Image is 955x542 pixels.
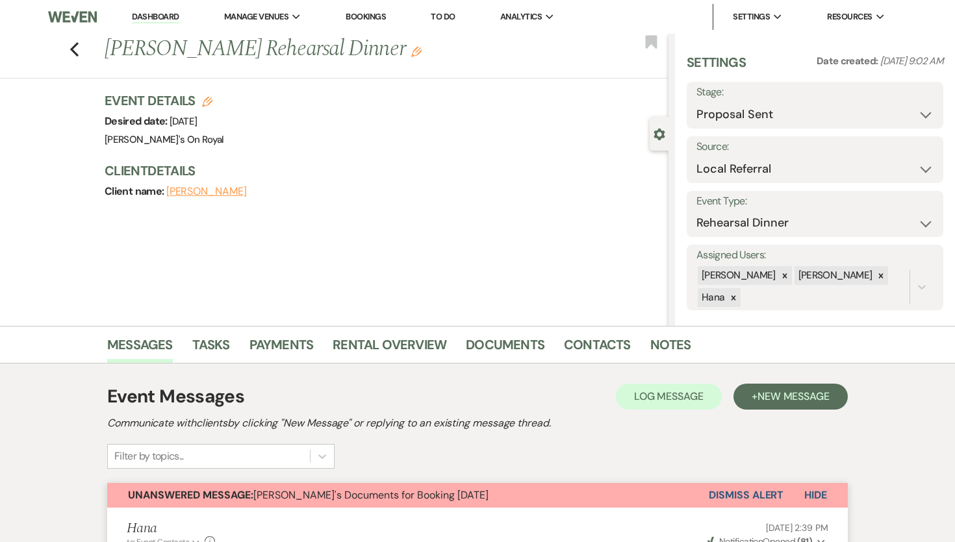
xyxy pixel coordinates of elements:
[105,114,170,128] span: Desired date:
[128,488,489,502] span: [PERSON_NAME]'s Documents for Booking [DATE]
[128,488,253,502] strong: Unanswered Message:
[346,11,386,22] a: Bookings
[114,449,184,464] div: Filter by topics...
[192,334,230,363] a: Tasks
[411,45,422,57] button: Edit
[105,92,224,110] h3: Event Details
[107,334,173,363] a: Messages
[696,138,934,156] label: Source:
[166,186,247,197] button: [PERSON_NAME]
[795,266,874,285] div: [PERSON_NAME]
[733,10,770,23] span: Settings
[696,192,934,211] label: Event Type:
[709,483,783,508] button: Dismiss Alert
[107,383,244,410] h1: Event Messages
[132,11,179,23] a: Dashboard
[107,483,709,508] button: Unanswered Message:[PERSON_NAME]'s Documents for Booking [DATE]
[105,184,166,198] span: Client name:
[170,115,197,128] span: [DATE]
[766,522,828,534] span: [DATE] 2:39 PM
[733,384,848,410] button: +New Message
[107,415,848,431] h2: Communicate with clients by clicking "New Message" or replying to an existing message thread.
[48,3,97,31] img: Weven Logo
[817,55,880,68] span: Date created:
[127,521,215,537] h5: Hana
[466,334,544,363] a: Documents
[500,10,542,23] span: Analytics
[224,10,288,23] span: Manage Venues
[827,10,872,23] span: Resources
[634,389,704,403] span: Log Message
[696,83,934,102] label: Stage:
[333,334,446,363] a: Rental Overview
[758,389,830,403] span: New Message
[105,162,656,180] h3: Client Details
[687,53,746,82] h3: Settings
[654,127,665,140] button: Close lead details
[880,55,943,68] span: [DATE] 9:02 AM
[105,133,224,146] span: [PERSON_NAME]'s On Royal
[431,11,455,22] a: To Do
[249,334,314,363] a: Payments
[650,334,691,363] a: Notes
[804,488,827,502] span: Hide
[616,384,722,410] button: Log Message
[105,34,550,65] h1: [PERSON_NAME] Rehearsal Dinner
[564,334,631,363] a: Contacts
[783,483,848,508] button: Hide
[698,266,778,285] div: [PERSON_NAME]
[696,246,934,265] label: Assigned Users:
[698,288,726,307] div: Hana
